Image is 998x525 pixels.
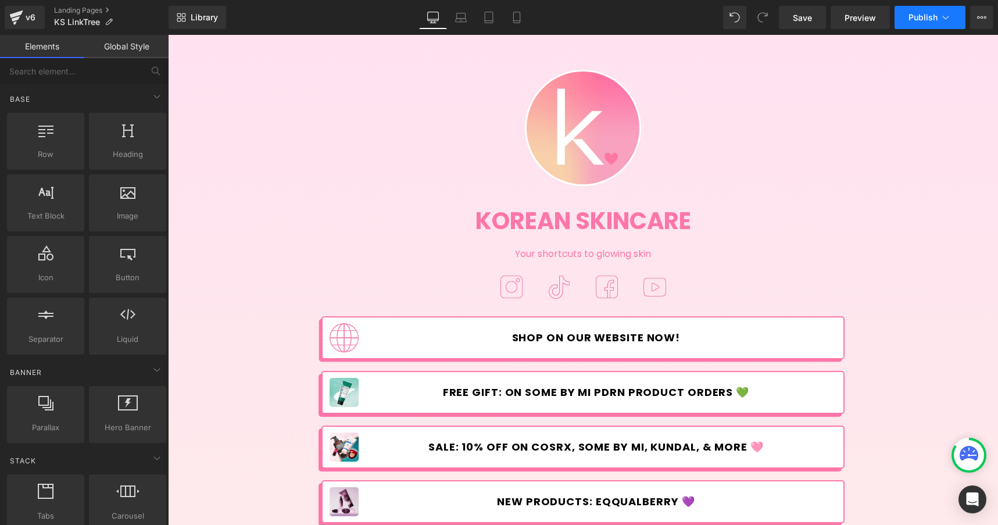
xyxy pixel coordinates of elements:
[9,94,31,105] span: Base
[831,6,890,29] a: Preview
[162,288,191,317] img: Pink planet icon
[10,272,81,284] span: Icon
[958,485,986,513] div: Open Intercom Messenger
[9,367,43,378] span: Banner
[10,210,81,222] span: Text Block
[260,406,596,419] span: SALE: 10% OFF ON COSRX, SOME BY MI, KUNDAL, & more 🩷
[191,12,218,23] span: Library
[92,210,163,222] span: Image
[92,272,163,284] span: Button
[92,148,163,160] span: Heading
[92,422,163,434] span: Hero Banner
[142,169,688,203] h1: Korean Skincare
[54,6,169,15] a: Landing Pages
[204,291,670,315] a: Shop on our website now!
[10,333,81,345] span: Separator
[357,35,473,151] img: Black K logo of Korean Skincare with a pink heart on a pink to yellow gradient
[447,6,475,29] a: Laptop
[970,6,993,29] button: More
[751,6,774,29] button: Redo
[92,510,163,522] span: Carousel
[204,345,670,370] a: FREE GIFT: ON SOME BY MI PDRN PRODUCT ORDERS 💚
[908,13,938,22] span: Publish
[153,212,677,226] p: Your shortcuts to glowing skin
[723,6,746,29] button: Undo
[204,400,670,424] a: SALE: 10% OFF ON COSRX, SOME BY MI, KUNDAL, & more 🩷
[344,297,513,309] span: Shop on our website now!
[92,333,163,345] span: Liquid
[162,398,191,427] img: Back to School
[793,12,812,24] span: Save
[419,6,447,29] a: Desktop
[169,6,226,29] a: New Library
[84,35,169,58] a: Global Style
[9,455,37,466] span: Stack
[845,12,876,24] span: Preview
[329,460,527,473] span: NEW PRODUCTS: EQQUALBERRY 💜
[475,6,503,29] a: Tablet
[275,351,581,364] span: FREE GIFT: ON SOME BY MI PDRN PRODUCT ORDERS 💚
[10,510,81,522] span: Tabs
[162,343,191,372] img: PDRN line
[895,6,965,29] button: Publish
[503,6,531,29] a: Mobile
[5,6,45,29] a: v6
[204,455,670,479] a: NEW PRODUCTS: EQQUALBERRY 💜
[10,422,81,434] span: Parallax
[10,148,81,160] span: Row
[162,452,191,481] img: Anua
[23,10,38,25] div: v6
[54,17,100,27] span: KS LinkTree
